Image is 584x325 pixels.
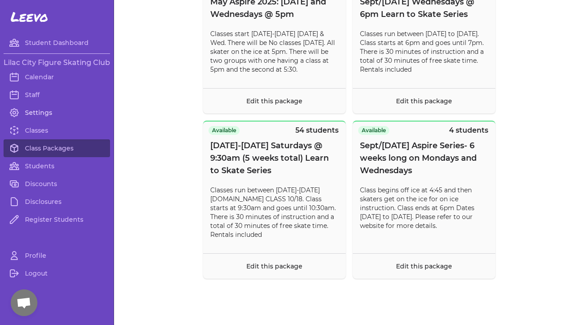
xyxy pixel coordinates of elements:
p: 54 students [295,125,339,136]
span: Sept/[DATE] Aspire Series- 6 weeks long on Mondays and Wednesdays [360,139,488,177]
a: Calendar [4,68,110,86]
p: Classes start [DATE]-[DATE] [DATE] & Wed. There will be No classes [DATE]. All skater on the ice ... [210,29,339,74]
a: Profile [4,247,110,264]
button: Available54 students[DATE]-[DATE] Saturdays @ 9:30am (5 weeks total) Learn to Skate SeriesClasses... [203,121,346,279]
div: Open chat [11,289,37,316]
p: Classes run between [DATE] to [DATE]. Class starts at 6pm and goes until 7pm. There is 30 minutes... [360,29,488,74]
a: Student Dashboard [4,34,110,52]
a: Classes [4,122,110,139]
a: Discounts [4,175,110,193]
p: Classes run between [DATE]-[DATE][DOMAIN_NAME] CLASS 10/18. Class starts at 9:30am and goes until... [210,186,339,239]
p: Class begins off ice at 4:45 and then skaters get on the ice for on ice instruction. Class ends a... [360,186,488,230]
h3: Lilac City Figure Skating Club [4,57,110,68]
p: 4 students [449,125,488,136]
a: Staff [4,86,110,104]
a: Edit this package [396,262,452,270]
a: Edit this package [246,97,302,105]
button: Available4 studentsSept/[DATE] Aspire Series- 6 weeks long on Mondays and WednesdaysClass begins ... [353,121,495,279]
a: Class Packages [4,139,110,157]
a: Settings [4,104,110,122]
a: Disclosures [4,193,110,211]
a: Students [4,157,110,175]
span: Available [208,126,240,135]
span: Leevo [11,9,48,25]
a: Edit this package [396,97,452,105]
a: Register Students [4,211,110,228]
span: Available [358,126,389,135]
span: [DATE]-[DATE] Saturdays @ 9:30am (5 weeks total) Learn to Skate Series [210,139,339,177]
a: Edit this package [246,262,302,270]
a: Logout [4,264,110,282]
